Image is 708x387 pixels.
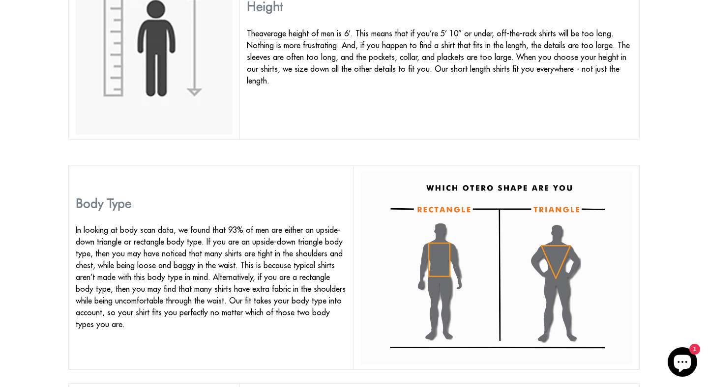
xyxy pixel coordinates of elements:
img: mens short length shirts uk [361,171,632,364]
inbox-online-store-chat: Shopify online store chat [665,347,700,379]
p: In looking at body scan data, we found that 93% of men are either an upside-down triangle or rect... [76,224,347,330]
p: The . This means that if you’re 5’ 10” or under, off-the-rack shirts will be too long. Nothing is... [247,28,632,86]
h3: Body Type [76,195,347,211]
a: average height of men is 6’ [259,28,351,39]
